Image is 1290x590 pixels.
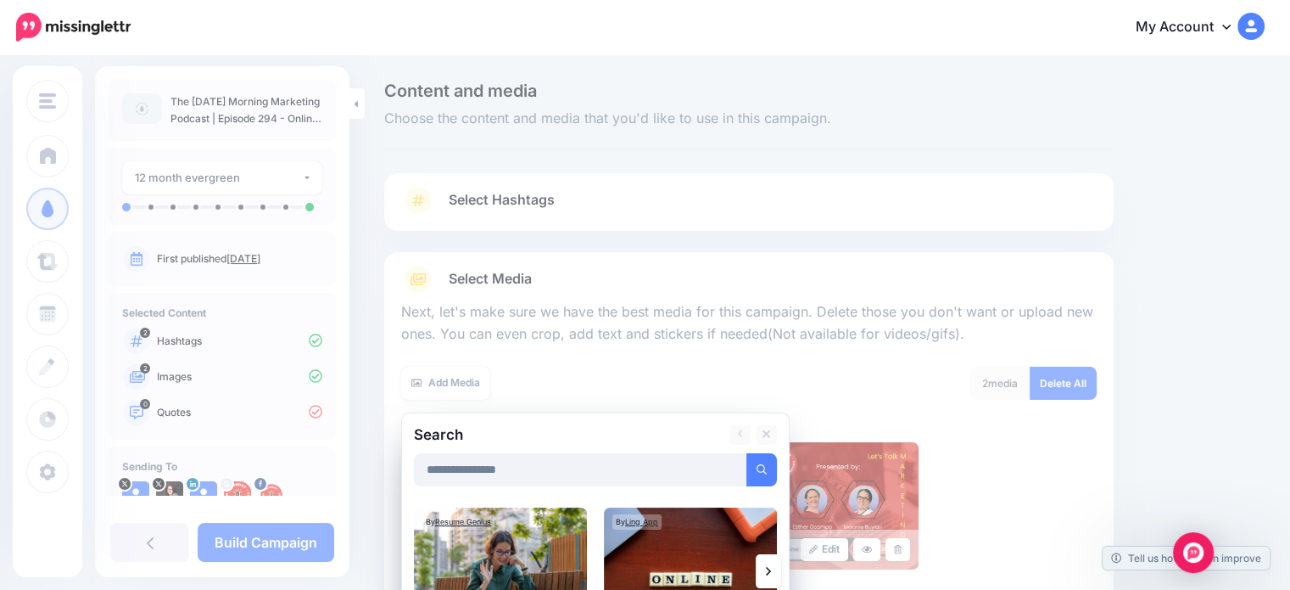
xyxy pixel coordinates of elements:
[226,252,260,265] a: [DATE]
[122,161,322,194] button: 12 month evergreen
[122,460,322,473] h4: Sending To
[190,481,217,509] img: user_default_image.png
[140,328,150,338] span: 2
[1103,547,1270,570] a: Tell us how we can improve
[156,481,183,509] img: qcmyTuyw-31248.jpg
[401,187,1097,231] a: Select Hashtags
[16,13,131,42] img: Missinglettr
[401,367,490,400] a: Add Media
[170,93,322,127] p: The [DATE] Morning Marketing Podcast | Episode 294 - Online Etiquette
[449,267,532,290] span: Select Media
[401,301,1097,346] p: Next, let's make sure we have the best media for this campaign. Delete those you don't want or up...
[1173,532,1214,573] div: Open Intercom Messenger
[401,266,1097,293] a: Select Media
[801,538,849,561] a: Edit
[140,363,150,374] span: 2
[135,168,302,188] div: 12 month evergreen
[157,369,322,385] p: Images
[384,82,1114,99] span: Content and media
[157,334,322,349] p: Hashtags
[140,399,150,409] span: 0
[414,428,463,442] h2: Search
[122,93,162,124] img: article-default-image-icon.png
[435,517,491,526] a: Resume Genius
[157,251,322,267] p: First published
[224,481,251,509] img: AOh14GgmI6sU1jtbyWpantpgfBt4IO5aN2xv9XVZLtiWs96-c-63978.png
[625,517,658,526] a: Ling App
[982,377,988,390] span: 2
[969,367,1030,400] div: media
[1119,7,1265,48] a: My Account
[612,514,662,530] div: By
[122,306,322,319] h4: Selected Content
[39,93,56,109] img: menu.png
[449,188,555,211] span: Select Hashtags
[258,481,285,509] img: picture-bsa83623.png
[1030,367,1097,400] a: Delete All
[122,481,149,509] img: user_default_image.png
[757,442,919,570] img: LQCKGYA0N8NORFMHD9LDT9P0D1S0S0V1_large.png
[422,514,494,530] div: By
[384,108,1114,130] span: Choose the content and media that you'd like to use in this campaign.
[157,405,322,420] p: Quotes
